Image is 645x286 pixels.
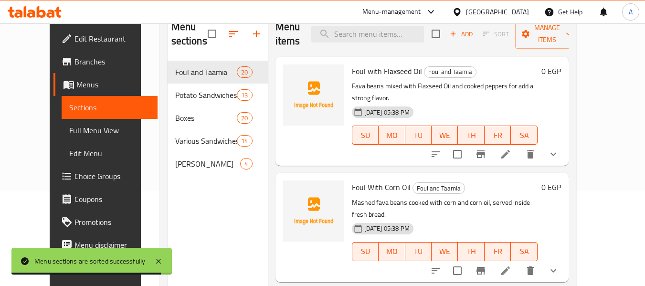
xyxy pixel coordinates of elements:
[53,50,158,73] a: Branches
[511,126,537,145] button: SA
[548,265,559,276] svg: Show Choices
[424,66,476,78] div: Foul and Taamia
[469,259,492,282] button: Branch-specific-item
[237,68,252,77] span: 20
[548,148,559,160] svg: Show Choices
[237,112,252,124] div: items
[541,180,561,194] h6: 0 EGP
[458,126,484,145] button: TH
[519,259,542,282] button: delete
[519,143,542,166] button: delete
[542,143,565,166] button: show more
[446,27,476,42] button: Add
[168,106,268,129] div: Boxes20
[409,244,428,258] span: TU
[237,66,252,78] div: items
[432,126,458,145] button: WE
[175,112,237,124] span: Boxes
[466,7,529,17] div: [GEOGRAPHIC_DATA]
[362,6,421,18] div: Menu-management
[382,244,401,258] span: MO
[352,197,538,221] p: Mashed fava beans cooked with corn and corn oil, served inside fresh bread.
[74,239,150,251] span: Menu disclaimer
[53,211,158,233] a: Promotions
[175,66,237,78] span: Foul and Taamia
[360,108,413,117] span: [DATE] 05:38 PM
[168,84,268,106] div: Potato Sandwiches13
[523,22,571,46] span: Manage items
[424,66,476,77] span: Foul and Taamia
[382,128,401,142] span: MO
[379,242,405,261] button: MO
[500,265,511,276] a: Edit menu item
[356,244,375,258] span: SU
[352,64,422,78] span: Foul with Flaxseed Oil
[352,180,411,194] span: Foul With Corn Oil
[74,216,150,228] span: Promotions
[237,137,252,146] span: 14
[53,233,158,256] a: Menu disclaimer
[447,261,467,281] span: Select to update
[69,125,150,136] span: Full Menu View
[237,114,252,123] span: 20
[356,128,375,142] span: SU
[352,80,538,104] p: Fava beans mixed with Flaxseed Oil and cooked peppers for add a strong flavor.
[515,19,579,49] button: Manage items
[69,148,150,159] span: Edit Menu
[405,242,432,261] button: TU
[76,79,150,90] span: Menus
[175,89,237,101] span: Potato Sandwiches
[175,158,241,169] span: [PERSON_NAME]
[424,143,447,166] button: sort-choices
[542,259,565,282] button: show more
[435,128,454,142] span: WE
[237,135,252,147] div: items
[168,61,268,84] div: Foul and Taamia20
[500,148,511,160] a: Edit menu item
[53,27,158,50] a: Edit Restaurant
[352,242,379,261] button: SU
[168,152,268,175] div: [PERSON_NAME]4
[74,56,150,67] span: Branches
[237,89,252,101] div: items
[62,96,158,119] a: Sections
[629,7,633,17] span: A
[34,256,145,266] div: Menu sections are sorted successfully
[245,22,268,45] button: Add section
[175,135,237,147] span: Various Sandwiches
[469,143,492,166] button: Branch-specific-item
[426,24,446,44] span: Select section
[458,242,484,261] button: TH
[476,27,515,42] span: Select section first
[435,244,454,258] span: WE
[53,73,158,96] a: Menus
[283,180,344,242] img: Foul With Corn Oil
[409,128,428,142] span: TU
[485,242,511,261] button: FR
[69,102,150,113] span: Sections
[462,244,480,258] span: TH
[241,159,252,169] span: 4
[515,244,533,258] span: SA
[53,188,158,211] a: Coupons
[541,64,561,78] h6: 0 EGP
[62,142,158,165] a: Edit Menu
[202,24,222,44] span: Select all sections
[240,158,252,169] div: items
[462,128,480,142] span: TH
[74,170,150,182] span: Choice Groups
[62,119,158,142] a: Full Menu View
[447,144,467,164] span: Select to update
[283,64,344,126] img: Foul with Flaxseed Oil
[379,126,405,145] button: MO
[53,165,158,188] a: Choice Groups
[311,26,424,42] input: search
[74,33,150,44] span: Edit Restaurant
[413,183,465,194] span: Foul and Taamia
[485,126,511,145] button: FR
[424,259,447,282] button: sort-choices
[432,242,458,261] button: WE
